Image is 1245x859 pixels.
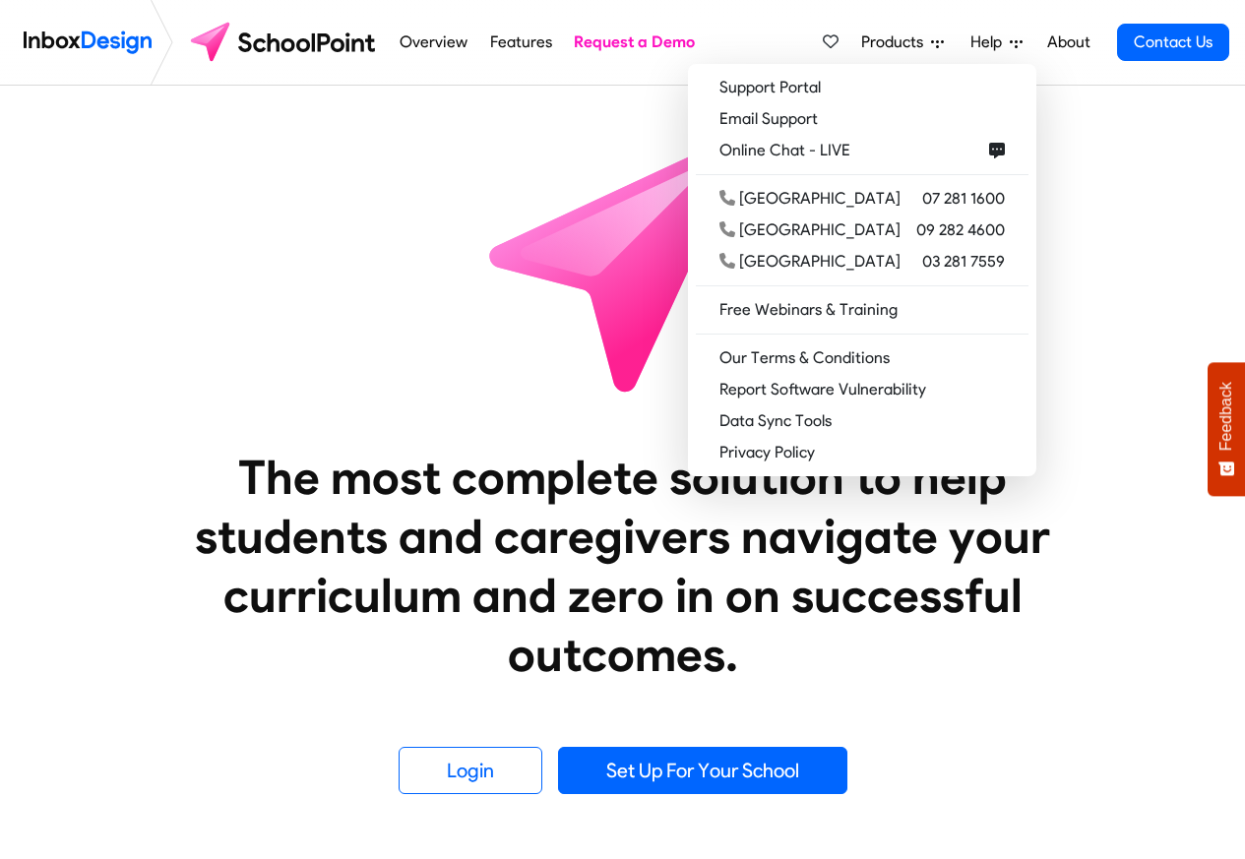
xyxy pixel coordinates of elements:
[1208,362,1245,496] button: Feedback - Show survey
[688,64,1036,476] div: Products
[696,183,1028,215] a: [GEOGRAPHIC_DATA] 07 281 1600
[1117,24,1229,61] a: Contact Us
[1217,382,1235,451] span: Feedback
[696,374,1028,405] a: Report Software Vulnerability
[395,23,473,62] a: Overview
[696,294,1028,326] a: Free Webinars & Training
[569,23,701,62] a: Request a Demo
[719,187,901,211] div: [GEOGRAPHIC_DATA]
[696,215,1028,246] a: [GEOGRAPHIC_DATA] 09 282 4600
[861,31,931,54] span: Products
[853,23,952,62] a: Products
[558,747,847,794] a: Set Up For Your School
[696,405,1028,437] a: Data Sync Tools
[719,139,858,162] span: Online Chat - LIVE
[922,187,1005,211] span: 07 281 1600
[916,218,1005,242] span: 09 282 4600
[696,342,1028,374] a: Our Terms & Conditions
[696,246,1028,277] a: [GEOGRAPHIC_DATA] 03 281 7559
[963,23,1030,62] a: Help
[970,31,1010,54] span: Help
[1041,23,1095,62] a: About
[696,103,1028,135] a: Email Support
[484,23,557,62] a: Features
[446,86,800,440] img: icon_schoolpoint.svg
[719,218,901,242] div: [GEOGRAPHIC_DATA]
[399,747,542,794] a: Login
[181,19,389,66] img: schoolpoint logo
[156,448,1090,684] heading: The most complete solution to help students and caregivers navigate your curriculum and zero in o...
[696,135,1028,166] a: Online Chat - LIVE
[719,250,901,274] div: [GEOGRAPHIC_DATA]
[922,250,1005,274] span: 03 281 7559
[696,437,1028,468] a: Privacy Policy
[696,72,1028,103] a: Support Portal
